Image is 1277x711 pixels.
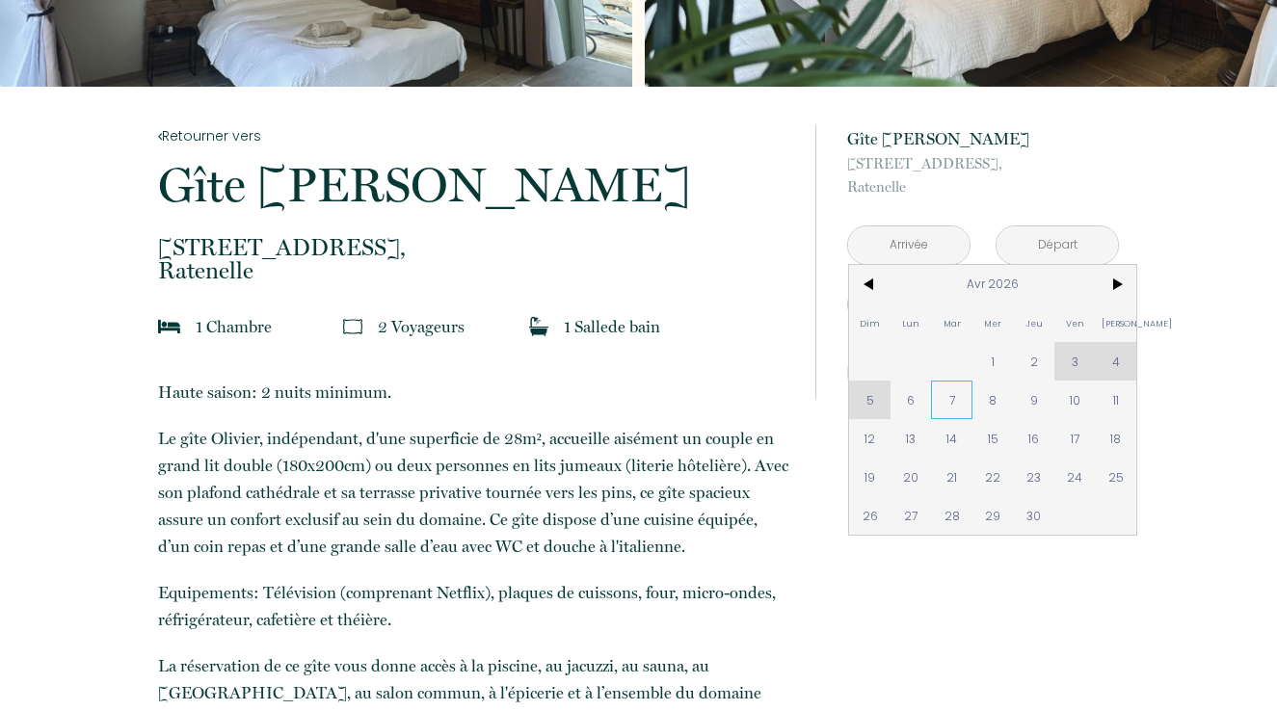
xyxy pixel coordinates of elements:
input: Arrivée [848,226,970,264]
span: 15 [972,419,1014,458]
p: Le gîte Olivier, indépendant, d'une superficie de 28m², accueille aisément un couple en grand lit... [158,425,790,560]
span: 27 [891,496,932,535]
span: 12 [849,419,891,458]
span: 22 [972,458,1014,496]
button: Réserver [847,347,1119,399]
span: 16 [1014,419,1055,458]
p: 1 Salle de bain [564,313,660,340]
span: 9 [1014,381,1055,419]
span: 30 [1014,496,1055,535]
span: Jeu [1014,303,1055,342]
span: 11 [1096,381,1137,419]
span: Ven [1054,303,1096,342]
span: 18 [1096,419,1137,458]
span: 2 [1014,342,1055,381]
span: 24 [1054,458,1096,496]
span: 14 [931,419,972,458]
span: 19 [849,458,891,496]
span: 20 [891,458,932,496]
p: 2 Voyageur [378,313,465,340]
span: 21 [931,458,972,496]
span: 28 [931,496,972,535]
p: Gîte [PERSON_NAME] [847,125,1119,152]
span: 10 [1054,381,1096,419]
span: [STREET_ADDRESS], [847,152,1119,175]
span: 17 [1054,419,1096,458]
span: s [458,317,465,336]
img: guests [343,317,362,336]
input: Départ [997,226,1118,264]
span: 23 [1014,458,1055,496]
p: Ratenelle [847,152,1119,198]
span: 26 [849,496,891,535]
span: [STREET_ADDRESS], [158,236,790,259]
span: Dim [849,303,891,342]
span: Mer [972,303,1014,342]
span: 25 [1096,458,1137,496]
p: Haute saison: 2 nuits minimum. [158,379,790,406]
span: 6 [891,381,932,419]
span: 8 [972,381,1014,419]
span: [PERSON_NAME] [1096,303,1137,342]
span: < [849,265,891,303]
span: 13 [891,419,932,458]
p: Equipements: Télévision (comprenant Netflix), plaques de cuissons, four, micro-ondes, réfrigérate... [158,579,790,633]
p: Ratenelle [158,236,790,282]
span: Lun [891,303,932,342]
a: Retourner vers [158,125,790,146]
span: 1 [972,342,1014,381]
span: Mar [931,303,972,342]
span: 7 [931,381,972,419]
span: 29 [972,496,1014,535]
p: Gîte [PERSON_NAME] [158,161,790,209]
span: > [1096,265,1137,303]
span: Avr 2026 [891,265,1096,303]
p: 1 Chambre [196,313,272,340]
